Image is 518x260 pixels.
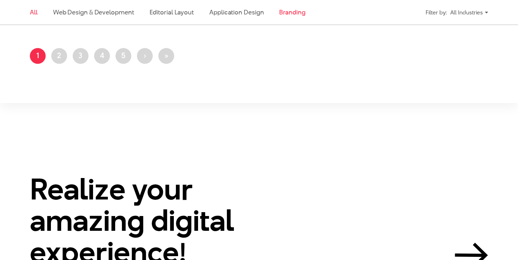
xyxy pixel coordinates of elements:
a: Branding [280,8,306,17]
a: 3 [73,48,88,64]
div: Filter by: [426,6,447,19]
div: All Industries [450,6,488,19]
a: Editorial Layout [150,8,194,17]
a: 5 [116,48,131,64]
span: » [164,50,169,61]
a: All [30,8,38,17]
a: Application Design [209,8,264,17]
a: 2 [51,48,67,64]
span: › [144,50,146,61]
a: 4 [94,48,110,64]
a: Web Design & Development [53,8,134,17]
